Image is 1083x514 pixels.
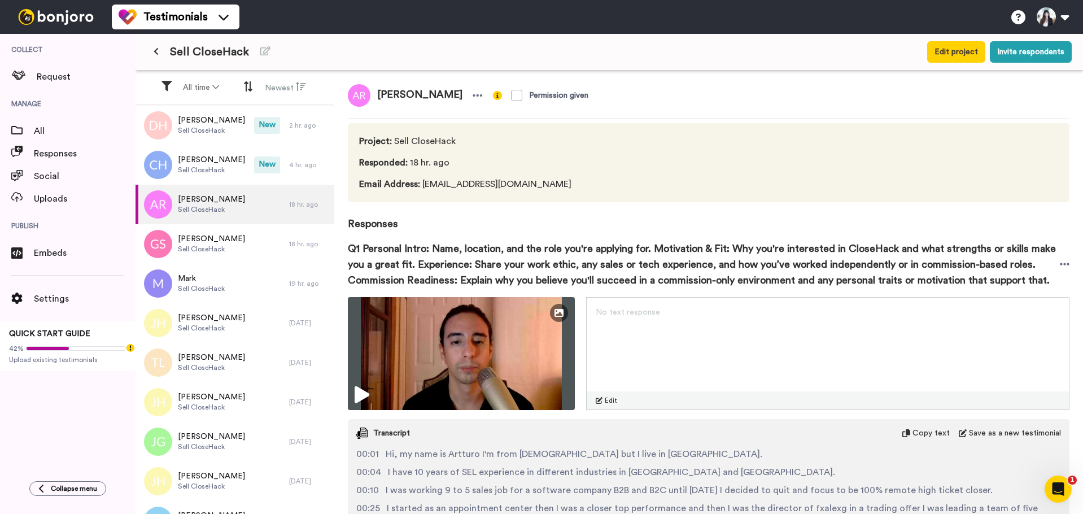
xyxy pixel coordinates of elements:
span: Uploads [34,192,136,206]
span: Q1 Personal Intro: Name, location, and the role you're applying for. Motivation & Fit: Why you're... [348,241,1060,288]
span: Sell CloseHack [178,324,245,333]
span: Transcript [373,428,410,439]
img: m.png [144,269,172,298]
div: 4 hr. ago [289,160,329,169]
span: Embeds [34,246,136,260]
span: Upload existing testimonials [9,355,126,364]
img: info-yellow.svg [493,91,502,100]
span: Sell CloseHack [170,44,249,60]
div: Permission given [529,90,588,101]
img: ch.png [144,151,172,179]
a: [PERSON_NAME]Sell CloseHackNew2 hr. ago [136,106,334,145]
button: Invite respondents [990,41,1072,63]
a: [PERSON_NAME]Sell CloseHack18 hr. ago [136,224,334,264]
span: [PERSON_NAME] [178,312,245,324]
img: gs.png [144,230,172,258]
button: Collapse menu [29,481,106,496]
div: [DATE] [289,477,329,486]
img: tm-color.svg [119,8,137,26]
span: New [254,117,280,134]
span: Settings [34,292,136,306]
span: I was working 9 to 5 sales job for a software company B2B and B2C until [DATE] I decided to quit ... [386,483,993,497]
img: jh.png [144,388,172,416]
div: 2 hr. ago [289,121,329,130]
span: Email Address : [359,180,420,189]
a: [PERSON_NAME]Sell CloseHack18 hr. ago [136,185,334,224]
span: 42% [9,344,24,353]
span: [PERSON_NAME] [178,154,245,165]
span: Sell CloseHack [178,165,245,175]
span: Sell CloseHack [178,442,245,451]
a: [PERSON_NAME]Sell CloseHackNew4 hr. ago [136,145,334,185]
div: Tooltip anchor [125,343,136,353]
span: [PERSON_NAME] [370,84,469,107]
span: No text response [596,308,660,316]
img: jh.png [144,309,172,337]
span: All [34,124,136,138]
span: [PERSON_NAME] [178,115,245,126]
span: [PERSON_NAME] [178,431,245,442]
span: [PERSON_NAME] [178,391,245,403]
span: Save as a new testimonial [969,428,1061,439]
span: 1 [1068,476,1077,485]
span: New [254,156,280,173]
img: transcript.svg [356,428,368,439]
span: Social [34,169,136,183]
span: Sell CloseHack [178,482,245,491]
span: [PERSON_NAME] [178,233,245,245]
span: Sell CloseHack [178,403,245,412]
span: Testimonials [143,9,208,25]
span: Project : [359,137,392,146]
span: Sell CloseHack [178,284,225,293]
button: Newest [258,77,313,98]
span: QUICK START GUIDE [9,330,90,338]
div: 18 hr. ago [289,200,329,209]
div: 18 hr. ago [289,239,329,249]
div: [DATE] [289,437,329,446]
img: ar.png [144,190,172,219]
span: [PERSON_NAME] [178,194,245,205]
span: Edit [605,396,617,405]
a: [PERSON_NAME]Sell CloseHack[DATE] [136,382,334,422]
span: 00:10 [356,483,379,497]
div: 19 hr. ago [289,279,329,288]
a: MarkSell CloseHack19 hr. ago [136,264,334,303]
span: Sell CloseHack [178,363,245,372]
img: ce2b4e8a-fad5-4db6-af1c-8ec3b6f5d5b9-thumbnail_full-1757460777.jpg [348,297,575,410]
span: Sell CloseHack [178,205,245,214]
span: 00:04 [356,465,381,479]
span: Hi, my name is Artturo I'm from [DEMOGRAPHIC_DATA] but I live in [GEOGRAPHIC_DATA]. [386,447,762,461]
span: [PERSON_NAME] [178,471,245,482]
button: Edit project [927,41,985,63]
span: Sell CloseHack [178,245,245,254]
span: [PERSON_NAME] [178,352,245,363]
img: bj-logo-header-white.svg [14,9,98,25]
span: [EMAIL_ADDRESS][DOMAIN_NAME] [359,177,575,191]
span: Sell CloseHack [359,134,575,148]
div: [DATE] [289,319,329,328]
button: All time [176,77,226,98]
img: ar.png [348,84,370,107]
span: 00:01 [356,447,379,461]
span: I have 10 years of SEL experience in different industries in [GEOGRAPHIC_DATA] and [GEOGRAPHIC_DA... [388,465,835,479]
span: Mark [178,273,225,284]
a: [PERSON_NAME]Sell CloseHack[DATE] [136,422,334,461]
img: jh.png [144,467,172,495]
span: Request [37,70,136,84]
span: Responses [34,147,136,160]
span: 18 hr. ago [359,156,575,169]
span: Copy text [912,428,950,439]
div: [DATE] [289,358,329,367]
a: [PERSON_NAME]Sell CloseHack[DATE] [136,343,334,382]
iframe: Intercom live chat [1045,476,1072,503]
span: Responded : [359,158,408,167]
div: [DATE] [289,398,329,407]
img: jg.png [144,428,172,456]
img: tl.png [144,349,172,377]
span: Responses [348,202,1069,232]
span: Collapse menu [51,484,97,493]
span: Sell CloseHack [178,126,245,135]
img: dh.png [144,111,172,140]
a: [PERSON_NAME]Sell CloseHack[DATE] [136,303,334,343]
